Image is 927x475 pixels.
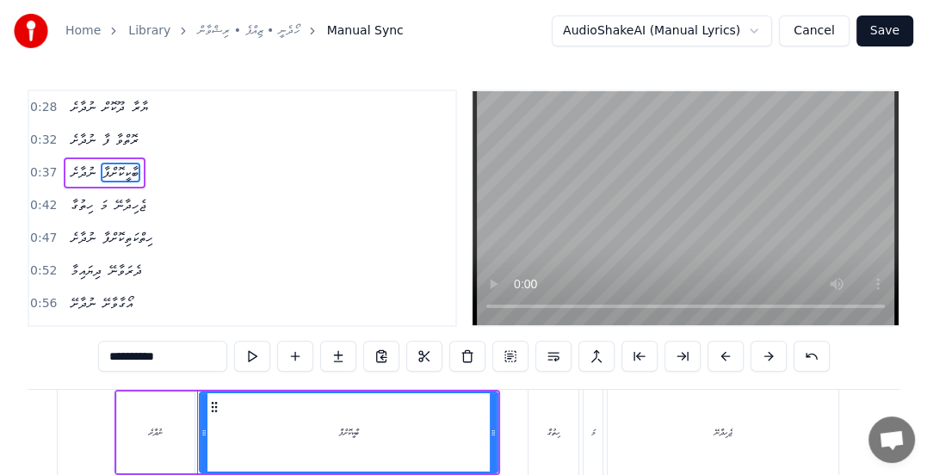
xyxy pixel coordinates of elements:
[69,228,97,248] span: ނުދާށެ
[547,426,559,439] div: ހިތުގާ
[69,163,97,182] span: ނުދާށެ
[101,293,134,313] span: އޯގާވާށޭ
[30,99,57,116] span: 0:28
[69,130,97,150] span: ނުދާށެ
[101,97,127,117] span: ދޫކޮށް
[98,195,109,215] span: މަ
[101,130,139,150] span: ރޮތްވާ ފާ
[856,15,913,46] button: Save
[714,426,732,439] div: ޖެހިދާނޭ
[30,230,57,247] span: 0:47
[69,293,97,313] span: ނުދާށޭ
[65,22,101,40] a: Home
[14,14,48,48] img: youka
[69,97,97,117] span: ނުދާށެ
[113,195,147,215] span: ޖެހިދާނޭ
[868,416,915,463] div: Open chat
[69,261,103,281] span: ދިޔައިމާ
[30,132,57,149] span: 0:32
[30,295,57,312] span: 0:56
[590,426,595,439] div: މަ
[30,164,57,182] span: 0:37
[30,262,57,280] span: 0:52
[69,195,95,215] span: ހިތުގާ
[107,261,144,281] span: ދެރަވާނޭ
[101,228,154,248] span: ހިތްކަތިކޮށްފާ
[338,426,358,439] div: ބާކީކޮށްފާ
[101,163,140,182] span: ބާކީކޮށްފާ
[779,15,849,46] button: Cancel
[130,97,150,117] span: ޔާރާ
[30,197,57,214] span: 0:42
[149,426,163,439] div: ނުދާށެ
[128,22,170,40] a: Library
[198,22,299,40] a: ހޯދެނީ • ޒިއްޕެ • ރިޝްވާން
[65,22,404,40] nav: breadcrumb
[327,22,404,40] span: Manual Sync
